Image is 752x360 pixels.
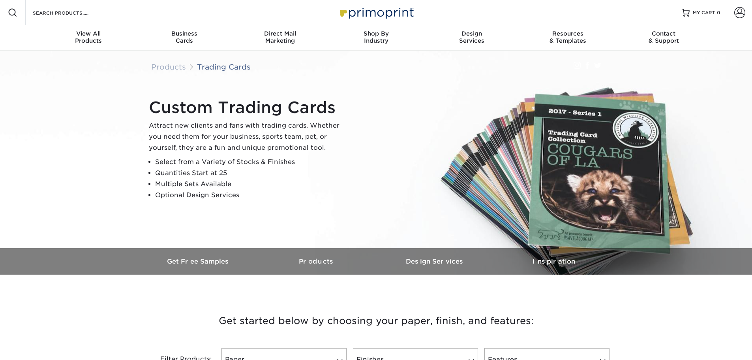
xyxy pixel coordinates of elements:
[145,303,607,339] h3: Get started below by choosing your paper, finish, and features:
[232,25,328,51] a: Direct MailMarketing
[149,98,346,117] h1: Custom Trading Cards
[520,30,616,37] span: Resources
[258,258,376,265] h3: Products
[151,62,186,71] a: Products
[693,9,715,16] span: MY CART
[136,30,232,37] span: Business
[232,30,328,44] div: Marketing
[616,25,712,51] a: Contact& Support
[155,179,346,190] li: Multiple Sets Available
[495,248,613,275] a: Inspiration
[424,30,520,44] div: Services
[424,30,520,37] span: Design
[520,25,616,51] a: Resources& Templates
[41,30,137,37] span: View All
[155,156,346,168] li: Select from a Variety of Stocks & Finishes
[155,190,346,201] li: Optional Design Services
[376,248,495,275] a: Design Services
[328,30,424,37] span: Shop By
[424,25,520,51] a: DesignServices
[139,248,258,275] a: Get Free Samples
[376,258,495,265] h3: Design Services
[41,25,137,51] a: View AllProducts
[136,30,232,44] div: Cards
[616,30,712,44] div: & Support
[328,30,424,44] div: Industry
[520,30,616,44] div: & Templates
[197,62,251,71] a: Trading Cards
[232,30,328,37] span: Direct Mail
[136,25,232,51] a: BusinessCards
[41,30,137,44] div: Products
[495,258,613,265] h3: Inspiration
[258,248,376,275] a: Products
[149,120,346,153] p: Attract new clients and fans with trading cards. Whether you need them for your business, sports ...
[337,4,416,21] img: Primoprint
[328,25,424,51] a: Shop ByIndustry
[139,258,258,265] h3: Get Free Samples
[32,8,109,17] input: SEARCH PRODUCTS.....
[155,168,346,179] li: Quantities Start at 25
[717,10,720,15] span: 0
[616,30,712,37] span: Contact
